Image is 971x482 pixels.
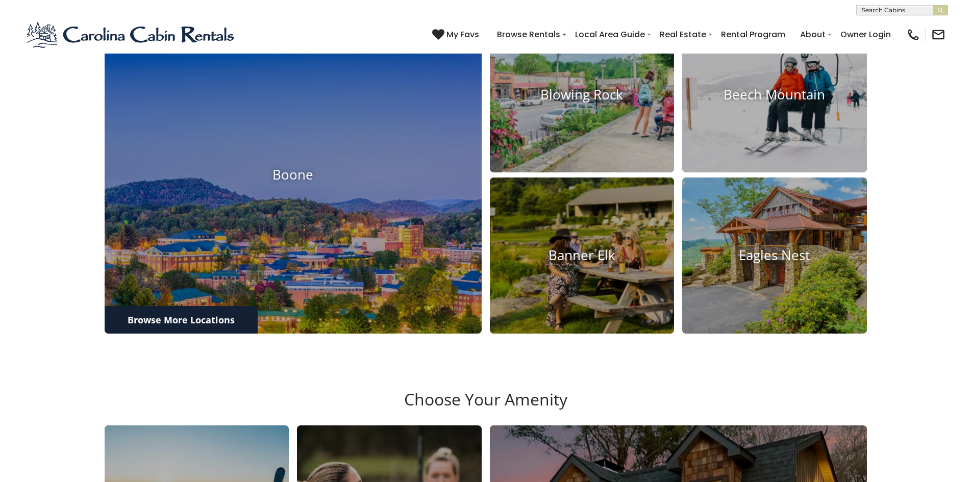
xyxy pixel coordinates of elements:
h4: Banner Elk [490,247,675,263]
a: Browse Rentals [492,26,565,43]
a: My Favs [432,28,482,41]
a: Eagles Nest [682,177,867,333]
a: Blowing Rock [490,17,675,172]
a: Owner Login [835,26,896,43]
h3: Choose Your Amenity [103,390,868,425]
a: Local Area Guide [570,26,650,43]
h4: Beech Mountain [682,87,867,103]
a: Beech Mountain [682,17,867,172]
a: Boone [105,17,482,334]
img: Blue-2.png [26,19,237,50]
a: Real Estate [655,26,711,43]
span: My Favs [446,28,479,41]
img: mail-regular-black.png [931,28,945,42]
a: Rental Program [716,26,790,43]
a: Banner Elk [490,177,675,333]
a: Browse More Locations [105,306,258,334]
h4: Blowing Rock [490,87,675,103]
h4: Boone [105,167,482,183]
img: phone-regular-black.png [906,28,920,42]
a: About [795,26,831,43]
h4: Eagles Nest [682,247,867,263]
